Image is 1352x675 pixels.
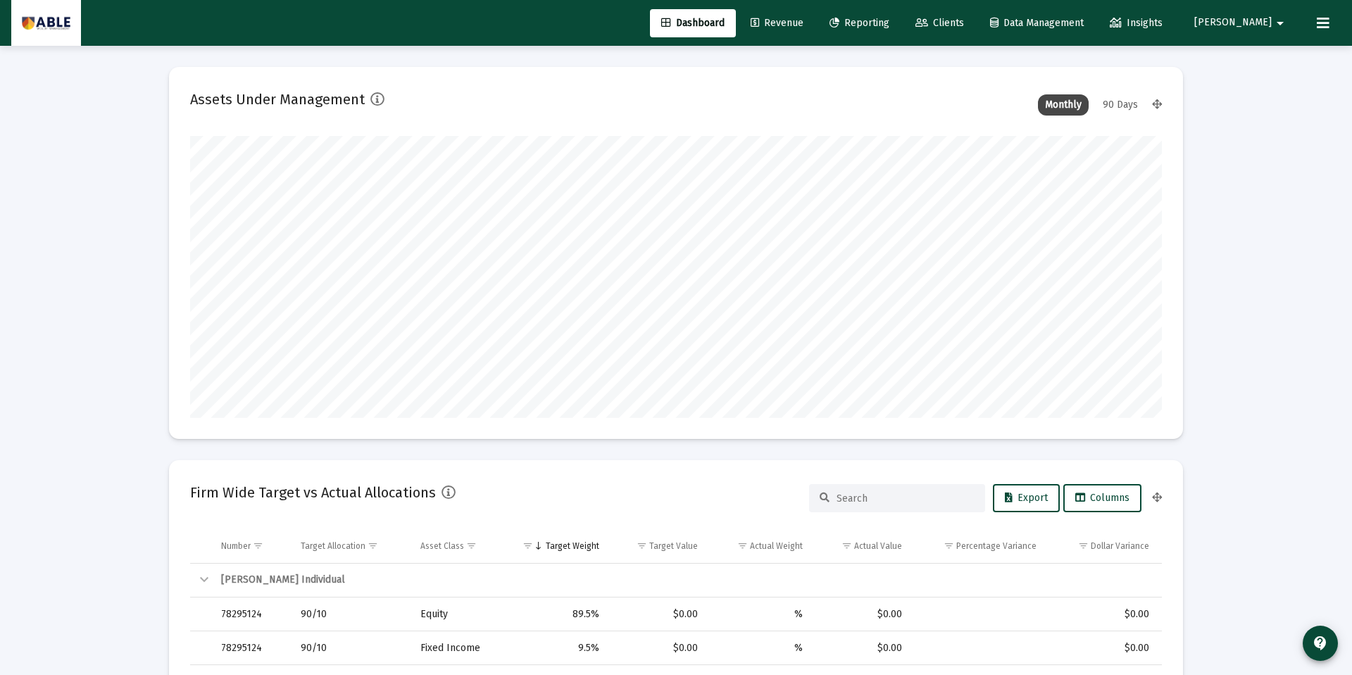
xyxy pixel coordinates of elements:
[1194,17,1272,29] span: [PERSON_NAME]
[619,607,698,621] div: $0.00
[1096,94,1145,116] div: 90 Days
[1078,540,1089,551] span: Show filter options for column 'Dollar Variance'
[301,540,365,552] div: Target Allocation
[291,597,411,631] td: 90/10
[650,9,736,37] a: Dashboard
[822,641,902,655] div: $0.00
[1272,9,1289,37] mat-icon: arrow_drop_down
[854,540,902,552] div: Actual Value
[609,529,708,563] td: Column Target Value
[912,529,1047,563] td: Column Percentage Variance
[708,529,813,563] td: Column Actual Weight
[411,631,503,665] td: Fixed Income
[990,17,1084,29] span: Data Management
[190,481,436,504] h2: Firm Wide Target vs Actual Allocations
[1056,641,1149,655] div: $0.00
[750,540,803,552] div: Actual Weight
[1110,17,1163,29] span: Insights
[619,641,698,655] div: $0.00
[1091,540,1149,552] div: Dollar Variance
[751,17,803,29] span: Revenue
[649,540,698,552] div: Target Value
[513,607,599,621] div: 89.5%
[291,529,411,563] td: Column Target Allocation
[944,540,954,551] span: Show filter options for column 'Percentage Variance'
[503,529,608,563] td: Column Target Weight
[253,540,263,551] span: Show filter options for column 'Number'
[1177,8,1306,37] button: [PERSON_NAME]
[813,529,912,563] td: Column Actual Value
[513,641,599,655] div: 9.5%
[737,540,748,551] span: Show filter options for column 'Actual Weight'
[841,540,852,551] span: Show filter options for column 'Actual Value'
[739,9,815,37] a: Revenue
[221,540,251,552] div: Number
[1312,635,1329,652] mat-icon: contact_support
[411,597,503,631] td: Equity
[1005,492,1048,504] span: Export
[211,597,291,631] td: 78295124
[221,573,1149,587] div: [PERSON_NAME] Individual
[190,564,211,597] td: Collapse
[411,529,503,563] td: Column Asset Class
[1038,94,1089,116] div: Monthly
[818,9,901,37] a: Reporting
[1056,607,1149,621] div: $0.00
[1046,529,1162,563] td: Column Dollar Variance
[368,540,378,551] span: Show filter options for column 'Target Allocation'
[466,540,477,551] span: Show filter options for column 'Asset Class'
[904,9,975,37] a: Clients
[1098,9,1174,37] a: Insights
[522,540,533,551] span: Show filter options for column 'Target Weight'
[979,9,1095,37] a: Data Management
[420,540,464,552] div: Asset Class
[211,631,291,665] td: 78295124
[718,607,803,621] div: %
[822,607,902,621] div: $0.00
[22,9,70,37] img: Dashboard
[661,17,725,29] span: Dashboard
[190,88,365,111] h2: Assets Under Management
[291,631,411,665] td: 90/10
[915,17,964,29] span: Clients
[830,17,889,29] span: Reporting
[956,540,1037,552] div: Percentage Variance
[718,641,803,655] div: %
[637,540,647,551] span: Show filter options for column 'Target Value'
[993,484,1060,512] button: Export
[1063,484,1141,512] button: Columns
[546,540,599,552] div: Target Weight
[1075,492,1129,504] span: Columns
[837,493,975,504] input: Search
[211,529,291,563] td: Column Number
